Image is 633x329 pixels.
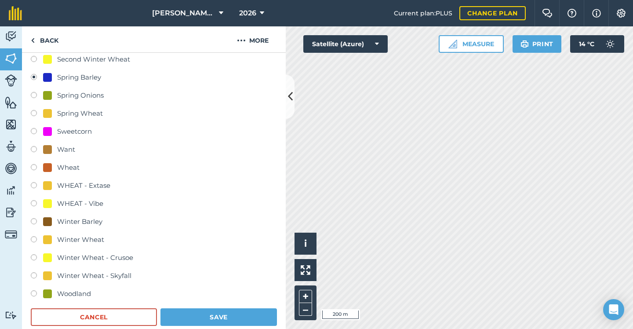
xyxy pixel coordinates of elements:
[5,311,17,319] img: svg+xml;base64,PD94bWwgdmVyc2lvbj0iMS4wIiBlbmNvZGluZz0idXRmLTgiPz4KPCEtLSBHZW5lcmF0b3I6IEFkb2JlIE...
[5,52,17,65] img: svg+xml;base64,PHN2ZyB4bWxucz0iaHR0cDovL3d3dy53My5vcmcvMjAwMC9zdmciIHdpZHRoPSI1NiIgaGVpZ2h0PSI2MC...
[5,74,17,87] img: svg+xml;base64,PD94bWwgdmVyc2lvbj0iMS4wIiBlbmNvZGluZz0idXRmLTgiPz4KPCEtLSBHZW5lcmF0b3I6IEFkb2JlIE...
[57,271,131,281] div: Winter Wheat - Skyfall
[601,35,619,53] img: svg+xml;base64,PD94bWwgdmVyc2lvbj0iMS4wIiBlbmNvZGluZz0idXRmLTgiPz4KPCEtLSBHZW5lcmF0b3I6IEFkb2JlIE...
[9,6,22,20] img: fieldmargin Logo
[301,265,310,275] img: Four arrows, one pointing top left, one top right, one bottom right and the last bottom left
[579,35,594,53] span: 14 ° C
[5,184,17,197] img: svg+xml;base64,PD94bWwgdmVyc2lvbj0iMS4wIiBlbmNvZGluZz0idXRmLTgiPz4KPCEtLSBHZW5lcmF0b3I6IEFkb2JlIE...
[570,35,624,53] button: 14 °C
[57,162,80,173] div: Wheat
[459,6,526,20] a: Change plan
[220,26,286,52] button: More
[520,39,529,49] img: svg+xml;base64,PHN2ZyB4bWxucz0iaHR0cDovL3d3dy53My5vcmcvMjAwMC9zdmciIHdpZHRoPSIxOSIgaGVpZ2h0PSIyNC...
[31,35,35,46] img: svg+xml;base64,PHN2ZyB4bWxucz0iaHR0cDovL3d3dy53My5vcmcvMjAwMC9zdmciIHdpZHRoPSI5IiBoZWlnaHQ9IjI0Ii...
[31,308,157,326] button: Cancel
[567,9,577,18] img: A question mark icon
[57,234,104,245] div: Winter Wheat
[57,72,101,83] div: Spring Barley
[448,40,457,48] img: Ruler icon
[57,54,130,65] div: Second Winter Wheat
[57,144,75,155] div: Want
[299,290,312,303] button: +
[542,9,553,18] img: Two speech bubbles overlapping with the left bubble in the forefront
[5,140,17,153] img: svg+xml;base64,PD94bWwgdmVyc2lvbj0iMS4wIiBlbmNvZGluZz0idXRmLTgiPz4KPCEtLSBHZW5lcmF0b3I6IEFkb2JlIE...
[57,216,102,227] div: Winter Barley
[513,35,562,53] button: Print
[299,303,312,316] button: –
[152,8,215,18] span: [PERSON_NAME] & SONS (MILL HOUSE)
[57,289,91,299] div: Woodland
[5,30,17,43] img: svg+xml;base64,PD94bWwgdmVyc2lvbj0iMS4wIiBlbmNvZGluZz0idXRmLTgiPz4KPCEtLSBHZW5lcmF0b3I6IEFkb2JlIE...
[160,308,277,326] button: Save
[303,35,388,53] button: Satellite (Azure)
[5,96,17,109] img: svg+xml;base64,PHN2ZyB4bWxucz0iaHR0cDovL3d3dy53My5vcmcvMjAwMC9zdmciIHdpZHRoPSI1NiIgaGVpZ2h0PSI2MC...
[57,198,103,209] div: WHEAT - Vibe
[394,8,452,18] span: Current plan : PLUS
[57,126,92,137] div: Sweetcorn
[295,233,316,255] button: i
[57,108,103,119] div: Spring Wheat
[592,8,601,18] img: svg+xml;base64,PHN2ZyB4bWxucz0iaHR0cDovL3d3dy53My5vcmcvMjAwMC9zdmciIHdpZHRoPSIxNyIgaGVpZ2h0PSIxNy...
[5,118,17,131] img: svg+xml;base64,PHN2ZyB4bWxucz0iaHR0cDovL3d3dy53My5vcmcvMjAwMC9zdmciIHdpZHRoPSI1NiIgaGVpZ2h0PSI2MC...
[22,26,67,52] a: Back
[239,8,256,18] span: 2026
[616,9,626,18] img: A cog icon
[57,90,104,101] div: Spring Onions
[57,252,133,263] div: Winter Wheat - Crusoe
[5,162,17,175] img: svg+xml;base64,PD94bWwgdmVyc2lvbj0iMS4wIiBlbmNvZGluZz0idXRmLTgiPz4KPCEtLSBHZW5lcmF0b3I6IEFkb2JlIE...
[5,206,17,219] img: svg+xml;base64,PD94bWwgdmVyc2lvbj0iMS4wIiBlbmNvZGluZz0idXRmLTgiPz4KPCEtLSBHZW5lcmF0b3I6IEFkb2JlIE...
[603,299,624,320] div: Open Intercom Messenger
[5,228,17,241] img: svg+xml;base64,PD94bWwgdmVyc2lvbj0iMS4wIiBlbmNvZGluZz0idXRmLTgiPz4KPCEtLSBHZW5lcmF0b3I6IEFkb2JlIE...
[439,35,504,53] button: Measure
[57,180,110,191] div: WHEAT - Extase
[237,35,246,46] img: svg+xml;base64,PHN2ZyB4bWxucz0iaHR0cDovL3d3dy53My5vcmcvMjAwMC9zdmciIHdpZHRoPSIyMCIgaGVpZ2h0PSIyNC...
[304,238,307,249] span: i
